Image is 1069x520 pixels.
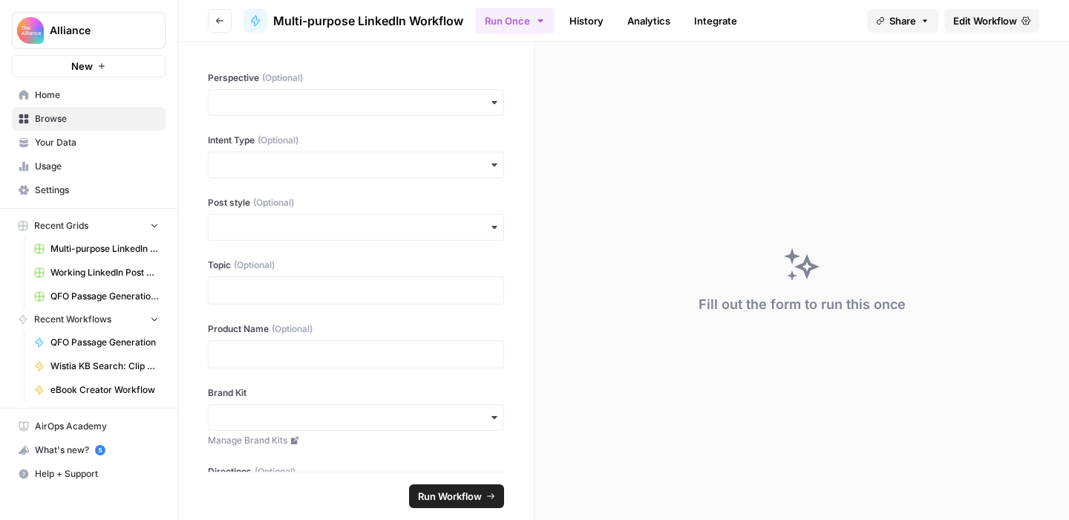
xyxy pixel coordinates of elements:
button: What's new? 5 [12,438,166,462]
span: Help + Support [35,467,159,481]
label: Brand Kit [208,386,504,400]
span: (Optional) [253,196,294,209]
a: Browse [12,107,166,131]
a: QFO Passage Generation Grid (PMA) [27,285,166,308]
span: Home [35,88,159,102]
label: Directions [208,465,504,478]
span: Working LinkedIn Post Grid (PMA) [50,266,159,279]
button: New [12,55,166,77]
a: Home [12,83,166,107]
span: Share [889,13,916,28]
button: Recent Workflows [12,308,166,331]
a: Usage [12,155,166,178]
a: Integrate [685,9,746,33]
a: Edit Workflow [944,9,1039,33]
a: Manage Brand Kits [208,434,504,447]
span: Wistia KB Search: Clip & Takeaway Generator [50,360,159,373]
a: Your Data [12,131,166,155]
button: Workspace: Alliance [12,12,166,49]
span: Multi-purpose LinkedIn Workflow [273,12,463,30]
label: Post style [208,196,504,209]
span: Your Data [35,136,159,149]
label: Topic [208,259,504,272]
span: (Optional) [255,465,295,478]
button: Share [867,9,938,33]
span: eBook Creator Workflow [50,383,159,397]
label: Product Name [208,322,504,336]
span: Multi-purpose LinkedIn Workflow Grid [50,242,159,256]
a: eBook Creator Workflow [27,378,166,402]
span: (Optional) [258,134,298,147]
a: Multi-purpose LinkedIn Workflow Grid [27,237,166,261]
span: (Optional) [262,71,303,85]
a: Multi-purpose LinkedIn Workflow [243,9,463,33]
div: What's new? [13,439,165,461]
a: 5 [95,445,105,455]
span: Alliance [50,23,140,38]
span: Recent Grids [34,219,88,233]
button: Run Workflow [409,484,504,508]
span: Usage [35,160,159,173]
span: AirOps Academy [35,420,159,433]
span: QFO Passage Generation Grid (PMA) [50,290,159,303]
span: (Optional) [272,322,313,336]
a: QFO Passage Generation [27,331,166,354]
label: Perspective [208,71,504,85]
a: AirOps Academy [12,415,166,438]
a: Analytics [618,9,679,33]
a: Settings [12,178,166,202]
span: Run Workflow [418,489,482,504]
button: Recent Grids [12,215,166,237]
span: Recent Workflows [34,313,111,326]
a: Wistia KB Search: Clip & Takeaway Generator [27,354,166,378]
span: QFO Passage Generation [50,336,159,349]
a: Working LinkedIn Post Grid (PMA) [27,261,166,285]
button: Help + Support [12,462,166,486]
span: (Optional) [234,259,275,272]
img: Alliance Logo [17,17,44,44]
span: Settings [35,183,159,197]
text: 5 [98,446,102,454]
span: Edit Workflow [953,13,1017,28]
span: New [71,59,93,74]
div: Fill out the form to run this once [699,294,906,315]
label: Intent Type [208,134,504,147]
a: History [560,9,612,33]
button: Run Once [475,8,555,33]
span: Browse [35,112,159,126]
